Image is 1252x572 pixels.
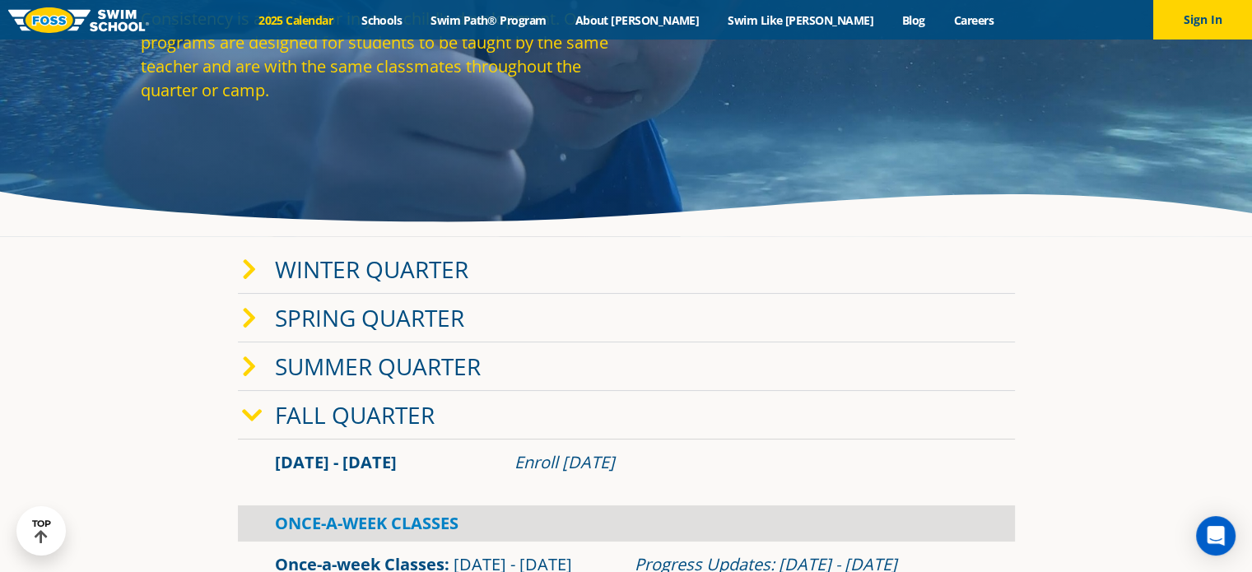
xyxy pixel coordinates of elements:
[8,7,149,33] img: FOSS Swim School Logo
[275,302,464,333] a: Spring Quarter
[1196,516,1236,556] div: Open Intercom Messenger
[244,12,347,28] a: 2025 Calendar
[238,505,1015,542] div: Once-A-Week Classes
[887,12,939,28] a: Blog
[275,351,481,382] a: Summer Quarter
[347,12,417,28] a: Schools
[275,399,435,430] a: Fall Quarter
[32,519,51,544] div: TOP
[714,12,888,28] a: Swim Like [PERSON_NAME]
[514,451,978,474] div: Enroll [DATE]
[275,253,468,285] a: Winter Quarter
[275,451,397,473] span: [DATE] - [DATE]
[561,12,714,28] a: About [PERSON_NAME]
[141,7,618,102] p: Consistency is a key factor in your child's development. Our programs are designed for students t...
[939,12,1008,28] a: Careers
[417,12,561,28] a: Swim Path® Program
